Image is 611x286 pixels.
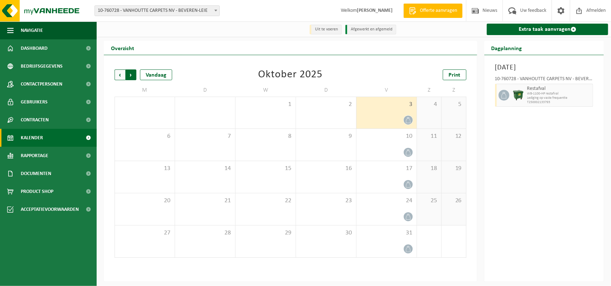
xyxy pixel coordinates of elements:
[300,197,353,205] span: 23
[445,197,462,205] span: 26
[118,229,171,237] span: 27
[179,132,232,140] span: 7
[115,84,175,97] td: M
[300,165,353,173] span: 16
[448,72,461,78] span: Print
[360,165,413,173] span: 17
[21,129,43,147] span: Kalender
[445,165,462,173] span: 19
[94,5,220,16] span: 10-760728 - VANHOUTTE CARPETS NV - BEVEREN-LEIE
[239,101,292,108] span: 1
[118,165,171,173] span: 13
[360,197,413,205] span: 24
[421,101,438,108] span: 4
[21,183,53,200] span: Product Shop
[527,96,591,100] span: Lediging op vaste frequentie
[300,101,353,108] span: 2
[527,92,591,96] span: WB-1100-HP restafval
[417,84,442,97] td: Z
[104,41,141,55] h2: Overzicht
[403,4,462,18] a: Offerte aanvragen
[21,21,43,39] span: Navigatie
[527,86,591,92] span: Restafval
[258,69,323,80] div: Oktober 2025
[421,197,438,205] span: 25
[296,84,357,97] td: D
[118,197,171,205] span: 20
[126,69,136,80] span: Volgende
[21,200,79,218] span: Acceptatievoorwaarden
[357,8,393,13] strong: [PERSON_NAME]
[513,90,524,101] img: WB-1100-HPE-GN-01
[239,229,292,237] span: 29
[239,165,292,173] span: 15
[445,132,462,140] span: 12
[421,132,438,140] span: 11
[360,132,413,140] span: 10
[495,62,593,73] h3: [DATE]
[300,132,353,140] span: 9
[357,84,417,97] td: V
[21,111,49,129] span: Contracten
[310,25,342,34] li: Uit te voeren
[300,229,353,237] span: 30
[21,93,48,111] span: Gebruikers
[175,84,236,97] td: D
[445,101,462,108] span: 5
[21,165,51,183] span: Documenten
[495,77,593,84] div: 10-760728 - VANHOUTTE CARPETS NV - BEVEREN-LEIE
[95,6,219,16] span: 10-760728 - VANHOUTTE CARPETS NV - BEVEREN-LEIE
[421,165,438,173] span: 18
[179,229,232,237] span: 28
[345,25,396,34] li: Afgewerkt en afgemeld
[527,100,591,105] span: T250002133793
[418,7,459,14] span: Offerte aanvragen
[236,84,296,97] td: W
[239,197,292,205] span: 22
[360,229,413,237] span: 31
[360,101,413,108] span: 3
[21,75,62,93] span: Contactpersonen
[442,84,466,97] td: Z
[21,57,63,75] span: Bedrijfsgegevens
[140,69,172,80] div: Vandaag
[179,197,232,205] span: 21
[484,41,529,55] h2: Dagplanning
[179,165,232,173] span: 14
[115,69,125,80] span: Vorige
[239,132,292,140] span: 8
[443,69,466,80] a: Print
[487,24,608,35] a: Extra taak aanvragen
[21,39,48,57] span: Dashboard
[21,147,48,165] span: Rapportage
[118,132,171,140] span: 6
